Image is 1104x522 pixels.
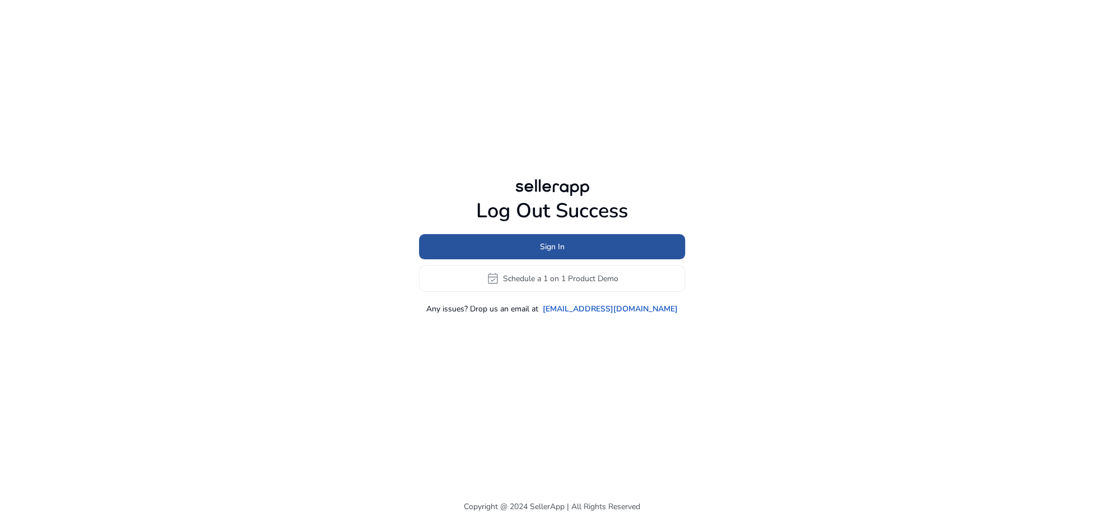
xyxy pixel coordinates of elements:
span: event_available [486,272,500,285]
button: event_availableSchedule a 1 on 1 Product Demo [419,265,685,292]
a: [EMAIL_ADDRESS][DOMAIN_NAME] [543,303,678,315]
button: Sign In [419,234,685,259]
span: Sign In [540,241,565,253]
h1: Log Out Success [419,199,685,223]
p: Any issues? Drop us an email at [426,303,538,315]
